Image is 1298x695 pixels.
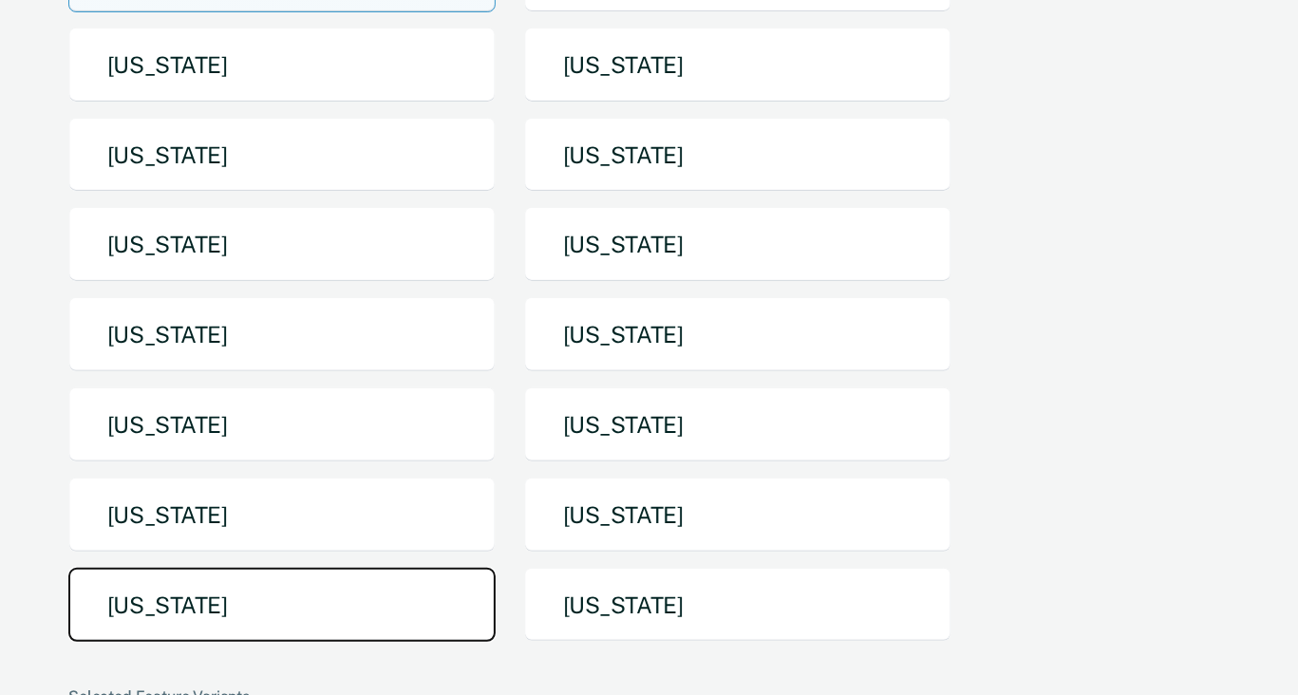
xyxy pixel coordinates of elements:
button: [US_STATE] [68,478,496,553]
button: [US_STATE] [524,118,951,193]
button: [US_STATE] [68,207,496,282]
button: [US_STATE] [68,297,496,372]
button: [US_STATE] [524,207,951,282]
button: [US_STATE] [524,387,951,462]
button: [US_STATE] [68,387,496,462]
button: [US_STATE] [68,568,496,643]
button: [US_STATE] [524,297,951,372]
button: [US_STATE] [68,118,496,193]
button: [US_STATE] [524,478,951,553]
button: [US_STATE] [68,28,496,103]
button: [US_STATE] [524,28,951,103]
button: [US_STATE] [524,568,951,643]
